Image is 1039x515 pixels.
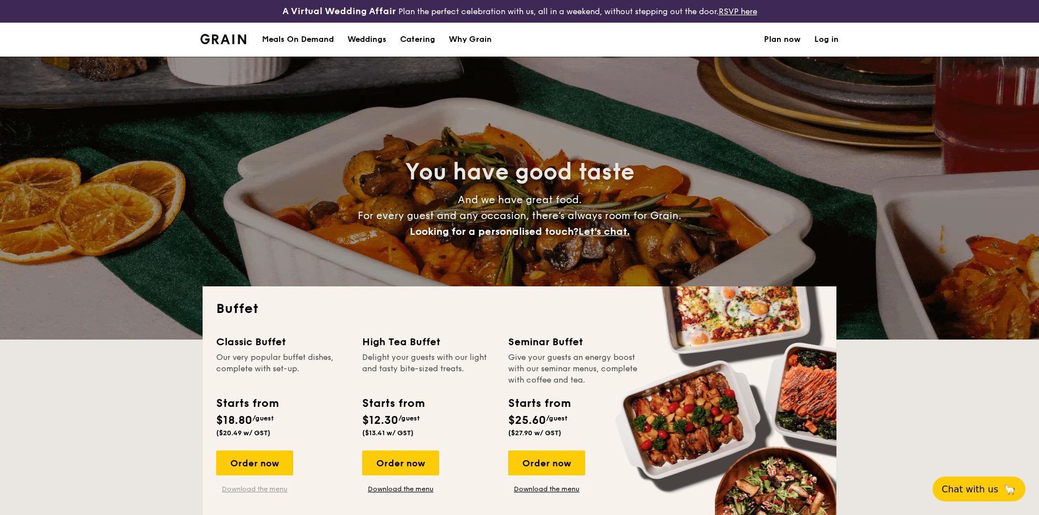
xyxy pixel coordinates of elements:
h1: Catering [400,23,435,57]
span: 🦙 [1003,483,1016,496]
span: $18.80 [216,414,252,427]
div: Why Grain [449,23,492,57]
div: Plan the perfect celebration with us, all in a weekend, without stepping out the door. [194,5,845,18]
a: Plan now [764,23,801,57]
span: Let's chat. [578,225,630,238]
a: RSVP here [719,7,757,16]
div: High Tea Buffet [362,334,495,350]
a: Catering [393,23,442,57]
div: Weddings [347,23,387,57]
img: Grain [200,34,246,44]
div: Starts from [362,395,424,412]
span: You have good taste [405,158,634,186]
a: Logotype [200,34,246,44]
div: Delight your guests with our light and tasty bite-sized treats. [362,352,495,386]
span: /guest [252,414,274,422]
div: Classic Buffet [216,334,349,350]
h4: A Virtual Wedding Affair [282,5,396,18]
span: /guest [546,414,568,422]
div: Seminar Buffet [508,334,641,350]
div: Our very popular buffet dishes, complete with set-up. [216,352,349,386]
span: ($20.49 w/ GST) [216,429,271,437]
div: Starts from [508,395,570,412]
div: Starts from [216,395,278,412]
h2: Buffet [216,300,823,318]
span: Looking for a personalised touch? [410,225,578,238]
a: Download the menu [508,484,585,493]
span: ($27.90 w/ GST) [508,429,561,437]
a: Meals On Demand [255,23,341,57]
a: Log in [814,23,839,57]
span: $25.60 [508,414,546,427]
a: Weddings [341,23,393,57]
span: ($13.41 w/ GST) [362,429,414,437]
div: Give your guests an energy boost with our seminar menus, complete with coffee and tea. [508,352,641,386]
span: Chat with us [942,484,998,495]
div: Order now [362,450,439,475]
div: Order now [216,450,293,475]
div: Order now [508,450,585,475]
a: Why Grain [442,23,499,57]
span: /guest [398,414,420,422]
button: Chat with us🦙 [933,477,1025,501]
a: Download the menu [362,484,439,493]
div: Meals On Demand [262,23,334,57]
a: Download the menu [216,484,293,493]
span: And we have great food. For every guest and any occasion, there’s always room for Grain. [358,194,681,238]
span: $12.30 [362,414,398,427]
